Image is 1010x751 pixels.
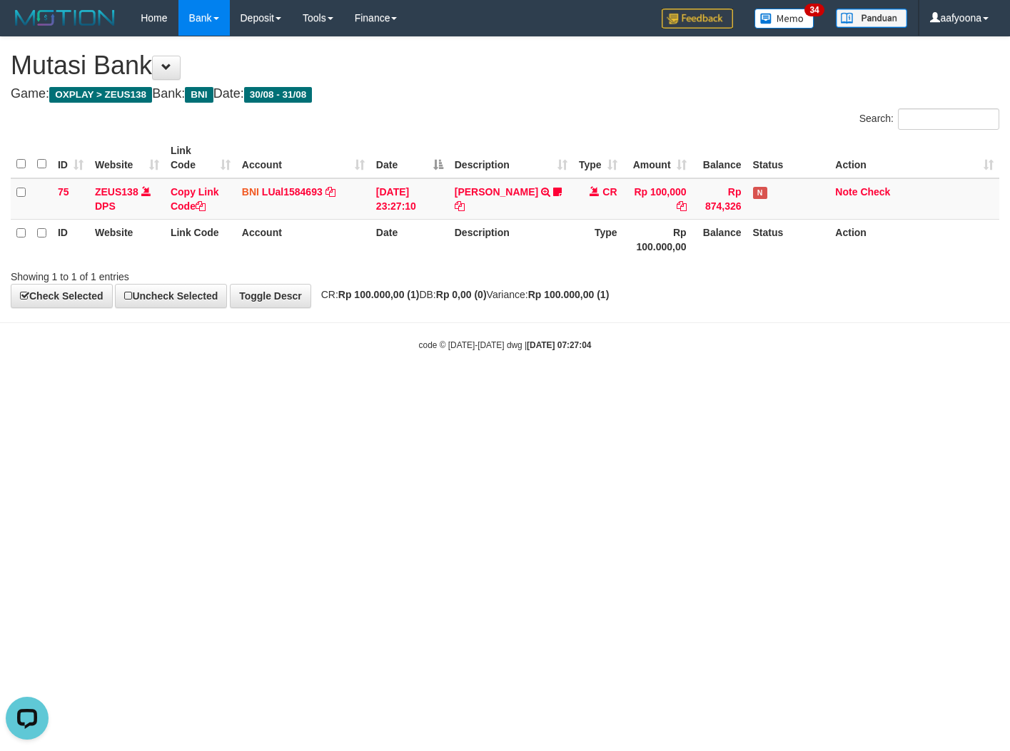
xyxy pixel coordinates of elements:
[89,178,165,220] td: DPS
[11,51,999,80] h1: Mutasi Bank
[747,219,830,260] th: Status
[52,219,89,260] th: ID
[753,187,767,199] span: Has Note
[370,138,449,178] th: Date: activate to sort column descending
[370,178,449,220] td: [DATE] 23:27:10
[185,87,213,103] span: BNI
[242,186,259,198] span: BNI
[11,264,410,284] div: Showing 1 to 1 of 1 entries
[623,219,692,260] th: Rp 100.000,00
[115,284,227,308] a: Uncheck Selected
[49,87,152,103] span: OXPLAY > ZEUS138
[836,9,907,28] img: panduan.png
[528,289,610,300] strong: Rp 100.000,00 (1)
[898,108,999,130] input: Search:
[370,219,449,260] th: Date
[236,138,370,178] th: Account: activate to sort column ascending
[325,186,335,198] a: Copy LUal1584693 to clipboard
[244,87,313,103] span: 30/08 - 31/08
[835,186,857,198] a: Note
[89,138,165,178] th: Website: activate to sort column ascending
[11,87,999,101] h4: Game: Bank: Date:
[692,178,747,220] td: Rp 874,326
[11,7,119,29] img: MOTION_logo.png
[338,289,420,300] strong: Rp 100.000,00 (1)
[692,219,747,260] th: Balance
[859,108,999,130] label: Search:
[165,219,236,260] th: Link Code
[89,219,165,260] th: Website
[6,6,49,48] button: Open LiveChat chat widget
[95,186,138,198] a: ZEUS138
[747,138,830,178] th: Status
[527,340,591,350] strong: [DATE] 07:27:04
[436,289,487,300] strong: Rp 0,00 (0)
[860,186,890,198] a: Check
[829,138,999,178] th: Action: activate to sort column ascending
[236,219,370,260] th: Account
[230,284,311,308] a: Toggle Descr
[262,186,323,198] a: LUal1584693
[677,200,687,212] a: Copy Rp 100,000 to clipboard
[449,138,573,178] th: Description: activate to sort column ascending
[449,219,573,260] th: Description
[171,186,219,212] a: Copy Link Code
[314,289,610,300] span: CR: DB: Variance:
[165,138,236,178] th: Link Code: activate to sort column ascending
[573,138,623,178] th: Type: activate to sort column ascending
[692,138,747,178] th: Balance
[573,219,623,260] th: Type
[58,186,69,198] span: 75
[623,138,692,178] th: Amount: activate to sort column ascending
[623,178,692,220] td: Rp 100,000
[662,9,733,29] img: Feedback.jpg
[419,340,592,350] small: code © [DATE]-[DATE] dwg |
[455,186,538,198] a: [PERSON_NAME]
[455,200,465,212] a: Copy NOFAN MOHAMAD SAPUTRA to clipboard
[754,9,814,29] img: Button%20Memo.svg
[602,186,617,198] span: CR
[804,4,824,16] span: 34
[11,284,113,308] a: Check Selected
[52,138,89,178] th: ID: activate to sort column ascending
[829,219,999,260] th: Action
